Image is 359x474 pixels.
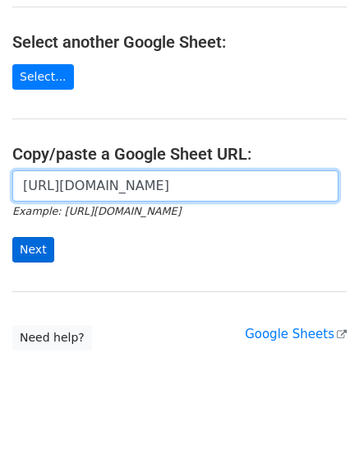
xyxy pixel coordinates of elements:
h4: Copy/paste a Google Sheet URL: [12,144,347,164]
input: Next [12,237,54,263]
a: Select... [12,64,74,90]
a: Google Sheets [245,327,347,342]
iframe: Chat Widget [277,395,359,474]
input: Paste your Google Sheet URL here [12,170,338,202]
h4: Select another Google Sheet: [12,32,347,52]
a: Need help? [12,325,92,351]
div: Widget de chat [277,395,359,474]
small: Example: [URL][DOMAIN_NAME] [12,205,181,217]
